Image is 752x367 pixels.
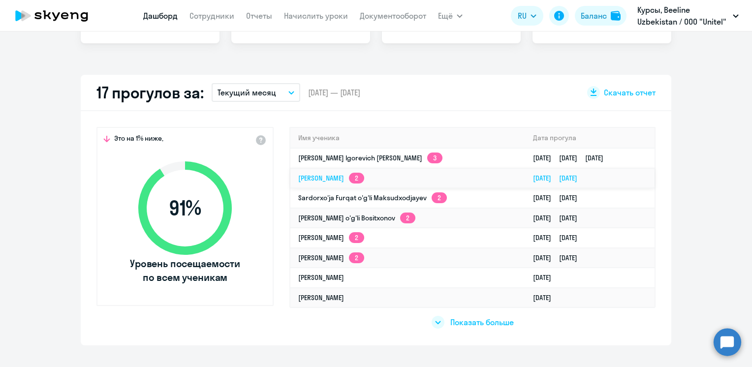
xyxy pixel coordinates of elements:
app-skyeng-badge: 3 [427,153,442,163]
span: Показать больше [450,317,514,328]
span: [DATE] — [DATE] [308,87,360,98]
a: Отчеты [246,11,272,21]
button: RU [511,6,543,26]
span: Уровень посещаемости по всем ученикам [128,257,242,284]
a: Документооборот [360,11,426,21]
a: [PERSON_NAME] Igorevich [PERSON_NAME]3 [298,153,442,162]
a: [PERSON_NAME]2 [298,233,364,242]
a: [DATE][DATE] [533,193,585,202]
a: [PERSON_NAME] o'g'li Bositxonov2 [298,214,415,222]
span: Это на 1% ниже, [114,134,163,146]
span: RU [518,10,527,22]
button: Балансbalance [575,6,627,26]
button: Курсы, Beeline Uzbekistan / ООО "Unitel" [632,4,744,28]
button: Текущий месяц [212,83,300,102]
app-skyeng-badge: 2 [432,192,447,203]
a: [PERSON_NAME]2 [298,253,364,262]
p: Текущий месяц [218,87,276,98]
a: [DATE] [533,273,559,282]
app-skyeng-badge: 2 [349,173,364,183]
a: [DATE][DATE][DATE] [533,153,611,162]
a: Sardorxo'ja Furqat o'g'li Maksudxodjayev2 [298,193,447,202]
div: Баланс [581,10,607,22]
app-skyeng-badge: 2 [400,213,415,223]
span: Ещё [438,10,453,22]
a: [PERSON_NAME]2 [298,174,364,183]
a: [DATE][DATE] [533,174,585,183]
p: Курсы, Beeline Uzbekistan / ООО "Unitel" [637,4,729,28]
a: [PERSON_NAME] [298,273,344,282]
a: [PERSON_NAME] [298,293,344,302]
a: [DATE][DATE] [533,253,585,262]
th: Дата прогула [525,128,655,148]
a: Начислить уроки [284,11,348,21]
app-skyeng-badge: 2 [349,252,364,263]
img: balance [611,11,621,21]
h2: 17 прогулов за: [96,83,204,102]
a: Дашборд [143,11,178,21]
a: [DATE][DATE] [533,233,585,242]
a: [DATE] [533,293,559,302]
button: Ещё [438,6,463,26]
span: 91 % [128,196,242,220]
span: Скачать отчет [604,87,656,98]
a: [DATE][DATE] [533,214,585,222]
th: Имя ученика [290,128,525,148]
app-skyeng-badge: 2 [349,232,364,243]
a: Сотрудники [189,11,234,21]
